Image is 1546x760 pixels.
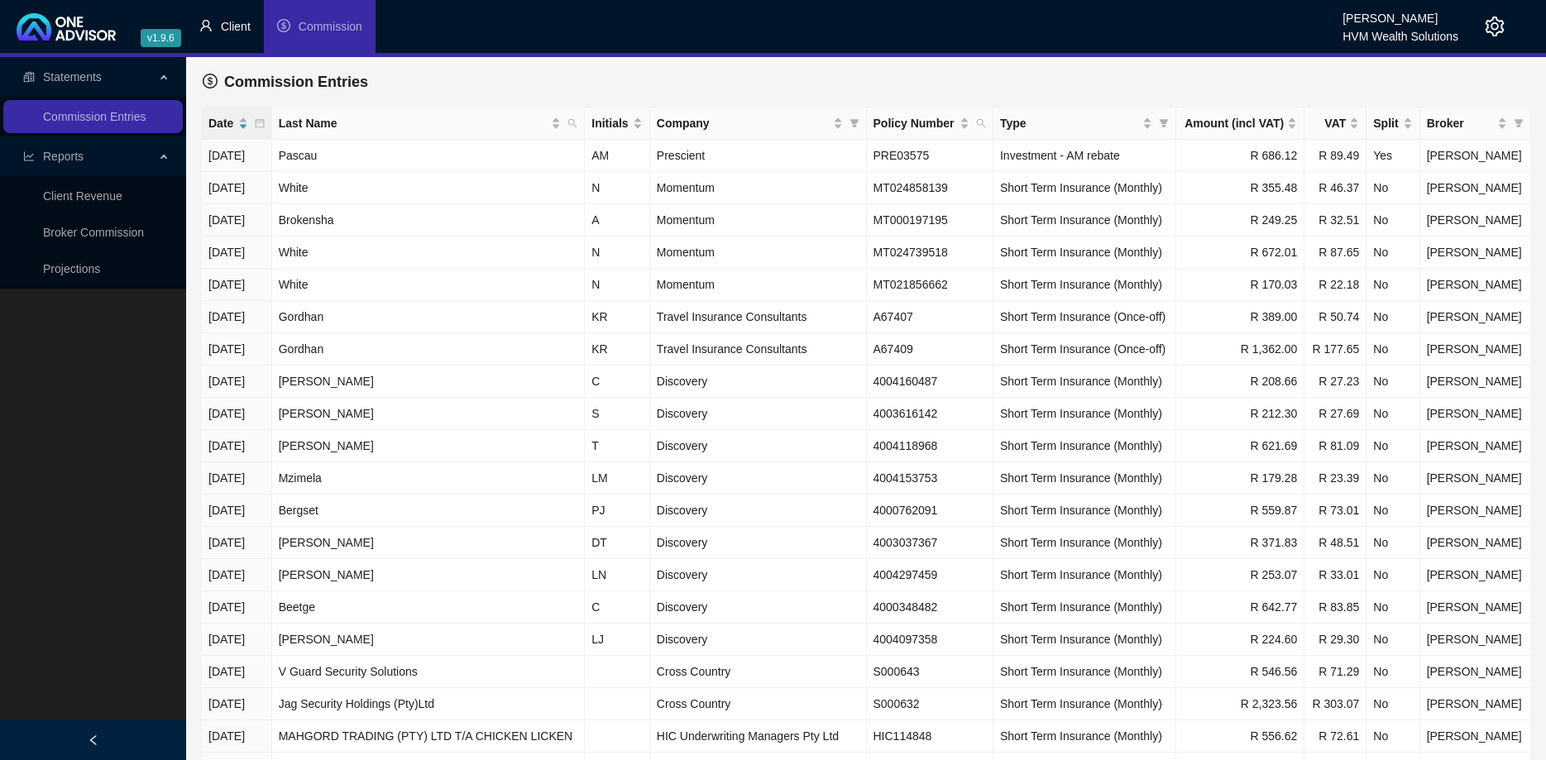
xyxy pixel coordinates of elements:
[272,559,586,591] td: [PERSON_NAME]
[1304,108,1367,140] th: VAT
[1367,172,1419,204] td: No
[202,624,272,656] td: [DATE]
[1000,633,1162,646] span: Short Term Insurance (Monthly)
[1367,624,1419,656] td: No
[1304,269,1367,301] td: R 22.18
[564,111,581,136] span: search
[585,495,650,527] td: PJ
[1367,398,1419,430] td: No
[1304,204,1367,237] td: R 32.51
[1427,213,1522,227] span: [PERSON_NAME]
[1000,213,1162,227] span: Short Term Insurance (Monthly)
[585,559,650,591] td: LN
[1304,656,1367,688] td: R 71.29
[272,720,586,753] td: MAHGORD TRADING (PTY) LTD T/A CHICKEN LICKEN
[1514,118,1524,128] span: filter
[585,301,650,333] td: KR
[1343,4,1458,22] div: [PERSON_NAME]
[1176,140,1305,172] td: R 686.12
[1427,536,1522,549] span: [PERSON_NAME]
[1304,301,1367,333] td: R 50.74
[867,269,993,301] td: MT021856662
[1176,688,1305,720] td: R 2,323.56
[1000,278,1162,291] span: Short Term Insurance (Monthly)
[202,527,272,559] td: [DATE]
[1304,237,1367,269] td: R 87.65
[1176,720,1305,753] td: R 556.62
[43,70,102,84] span: Statements
[1156,111,1172,136] span: filter
[1367,559,1419,591] td: No
[88,734,99,746] span: left
[1000,310,1165,323] span: Short Term Insurance (Once-off)
[43,262,100,275] a: Projections
[1176,430,1305,462] td: R 621.69
[867,140,993,172] td: PRE03575
[657,213,715,227] span: Momentum
[585,237,650,269] td: N
[1304,398,1367,430] td: R 27.69
[867,656,993,688] td: S000643
[657,600,707,614] span: Discovery
[221,20,251,33] span: Client
[1427,310,1522,323] span: [PERSON_NAME]
[1427,665,1522,678] span: [PERSON_NAME]
[1427,729,1522,743] span: [PERSON_NAME]
[867,301,993,333] td: A67407
[1427,471,1522,485] span: [PERSON_NAME]
[850,118,859,128] span: filter
[1367,430,1419,462] td: No
[585,462,650,495] td: LM
[585,140,650,172] td: AM
[657,407,707,420] span: Discovery
[1367,462,1419,495] td: No
[1304,527,1367,559] td: R 48.51
[202,366,272,398] td: [DATE]
[272,495,586,527] td: Bergset
[1367,688,1419,720] td: No
[1427,697,1522,710] span: [PERSON_NAME]
[1427,375,1522,388] span: [PERSON_NAME]
[1367,269,1419,301] td: No
[567,118,577,128] span: search
[23,151,35,162] span: line-chart
[23,71,35,83] span: reconciliation
[1343,22,1458,41] div: HVM Wealth Solutions
[1367,656,1419,688] td: No
[1000,504,1162,517] span: Short Term Insurance (Monthly)
[1000,665,1162,678] span: Short Term Insurance (Monthly)
[657,665,730,678] span: Cross Country
[1420,108,1531,140] th: Broker
[208,114,235,132] span: Date
[657,310,807,323] span: Travel Insurance Consultants
[1176,656,1305,688] td: R 546.56
[867,430,993,462] td: 4004118968
[585,591,650,624] td: C
[993,108,1176,140] th: Type
[1427,181,1522,194] span: [PERSON_NAME]
[202,591,272,624] td: [DATE]
[1176,172,1305,204] td: R 355.48
[1427,407,1522,420] span: [PERSON_NAME]
[1000,375,1162,388] span: Short Term Insurance (Monthly)
[585,269,650,301] td: N
[1304,559,1367,591] td: R 33.01
[277,19,290,32] span: dollar
[1176,333,1305,366] td: R 1,362.00
[591,114,629,132] span: Initials
[1304,495,1367,527] td: R 73.01
[1000,600,1162,614] span: Short Term Insurance (Monthly)
[1176,462,1305,495] td: R 179.28
[202,140,272,172] td: [DATE]
[1176,398,1305,430] td: R 212.30
[1367,495,1419,527] td: No
[657,568,707,581] span: Discovery
[1176,559,1305,591] td: R 253.07
[202,720,272,753] td: [DATE]
[1000,114,1139,132] span: Type
[846,111,863,136] span: filter
[1000,568,1162,581] span: Short Term Insurance (Monthly)
[867,462,993,495] td: 4004153753
[272,269,586,301] td: White
[272,624,586,656] td: [PERSON_NAME]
